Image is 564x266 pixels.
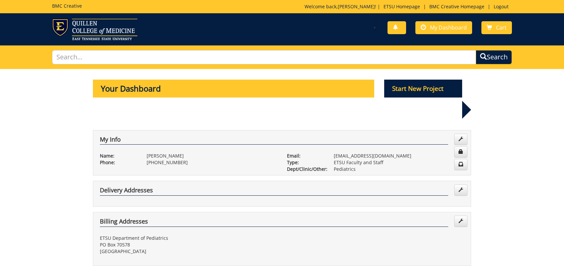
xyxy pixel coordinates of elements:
a: Edit Addresses [454,216,467,227]
p: Pediatrics [334,166,464,172]
p: [EMAIL_ADDRESS][DOMAIN_NAME] [334,153,464,159]
a: ETSU Homepage [380,3,423,10]
span: Cart [496,24,507,31]
p: Type: [287,159,324,166]
a: Edit Addresses [454,184,467,196]
a: Start New Project [384,86,462,92]
p: [GEOGRAPHIC_DATA] [100,248,277,255]
h4: Delivery Addresses [100,187,448,196]
a: Cart [481,21,512,34]
button: Search [476,50,512,64]
input: Search... [52,50,476,64]
p: ETSU Faculty and Staff [334,159,464,166]
p: Dept/Clinic/Other: [287,166,324,172]
h4: My Info [100,136,448,145]
p: Welcome back, ! | | | [305,3,512,10]
img: ETSU logo [52,19,137,40]
p: [PHONE_NUMBER] [147,159,277,166]
a: [PERSON_NAME] [338,3,375,10]
span: My Dashboard [430,24,467,31]
h4: Billing Addresses [100,218,448,227]
a: Change Communication Preferences [454,159,467,170]
p: Email: [287,153,324,159]
p: Your Dashboard [93,80,374,98]
p: PO Box 70578 [100,241,277,248]
p: Name: [100,153,137,159]
a: Logout [490,3,512,10]
a: Change Password [454,146,467,158]
a: Edit Info [454,134,467,145]
p: Phone: [100,159,137,166]
p: ETSU Department of Pediatrics [100,235,277,241]
h5: BMC Creative [52,3,82,8]
a: BMC Creative Homepage [426,3,488,10]
p: [PERSON_NAME] [147,153,277,159]
p: Start New Project [384,80,462,98]
a: My Dashboard [415,21,472,34]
